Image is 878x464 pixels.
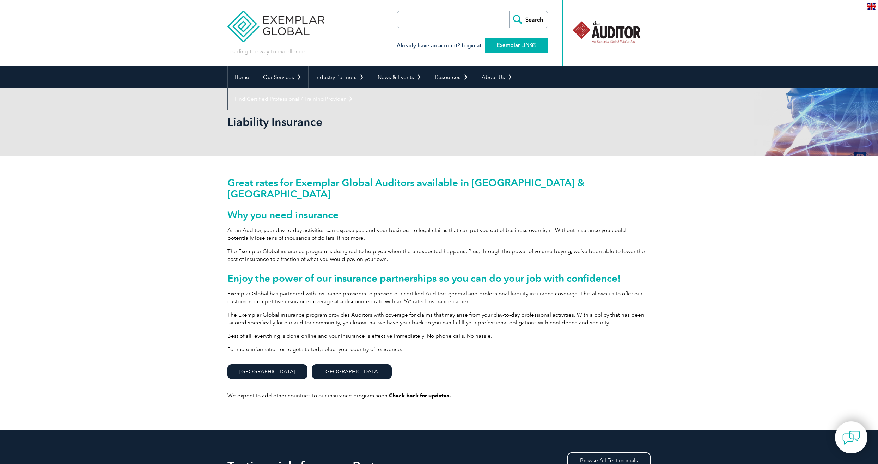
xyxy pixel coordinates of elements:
p: As an Auditor, your day-to-day activities can expose you and your business to legal claims that c... [227,226,651,242]
p: The Exemplar Global insurance program is designed to help you when the unexpected happens. Plus, ... [227,248,651,263]
h2: Why you need insurance [227,209,651,220]
img: contact-chat.png [842,429,860,446]
a: Industry Partners [309,66,371,88]
a: Resources [428,66,475,88]
img: open_square.png [532,43,536,47]
img: en [867,3,876,10]
h2: Enjoy the power of our insurance partnerships so you can do your job with confidence! [227,273,651,284]
a: Exemplar LINK [485,38,548,53]
p: The Exemplar Global insurance program provides Auditors with coverage for claims that may arise f... [227,311,651,326]
input: Search [509,11,548,28]
strong: Check back for updates. [389,392,451,399]
h3: Already have an account? Login at [397,41,548,50]
a: Find Certified Professional / Training Provider [228,88,360,110]
p: For more information or to get started, select your country of residence: [227,346,651,353]
a: About Us [475,66,519,88]
p: Leading the way to excellence [227,48,305,55]
a: [GEOGRAPHIC_DATA] [227,364,307,379]
a: News & Events [371,66,428,88]
p: Best of all, everything is done online and your insurance is effective immediately. No phone call... [227,332,651,340]
a: Our Services [256,66,308,88]
a: Home [228,66,256,88]
a: [GEOGRAPHIC_DATA] [312,364,392,379]
h2: Liability Insurance [227,116,524,128]
p: We expect to add other countries to our insurance program soon. [227,392,651,399]
p: Exemplar Global has partnered with insurance providers to provide our certified Auditors general ... [227,290,651,305]
h2: Great rates for Exemplar Global Auditors available in [GEOGRAPHIC_DATA] & [GEOGRAPHIC_DATA] [227,177,651,200]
